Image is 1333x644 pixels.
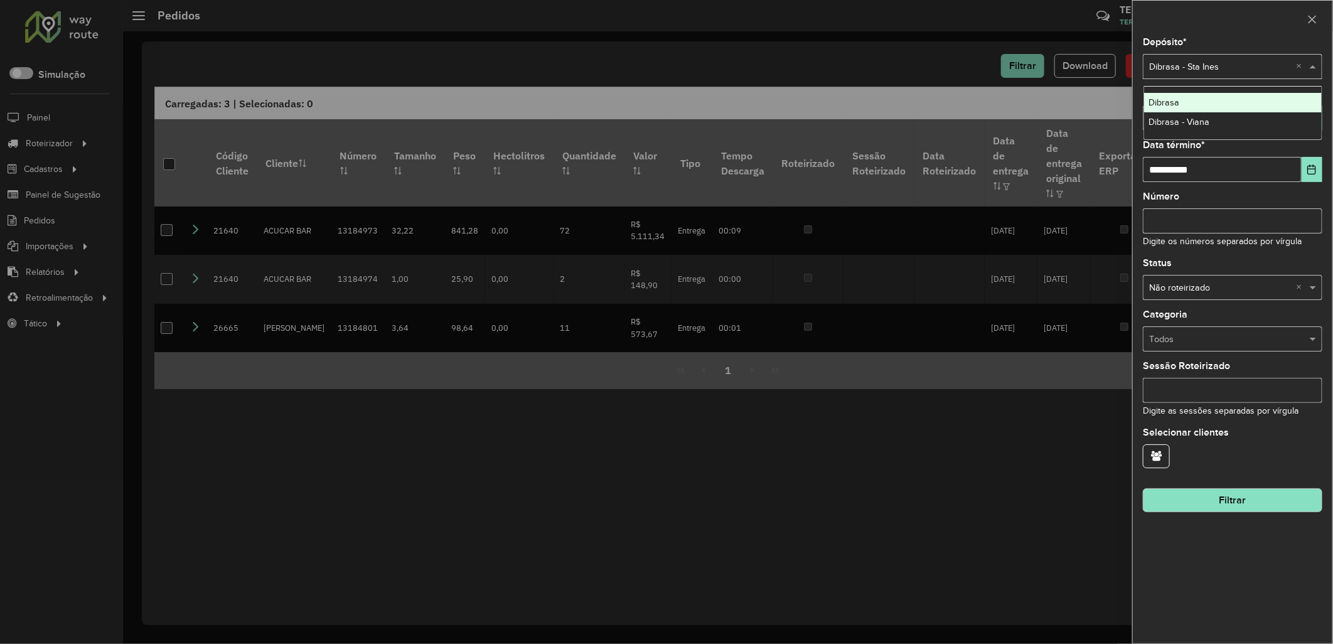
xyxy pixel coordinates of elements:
small: Digite os números separados por vírgula [1143,237,1302,246]
span: Clear all [1296,281,1307,295]
span: Dibrasa - Viana [1149,117,1210,127]
ng-dropdown-panel: Options list [1143,86,1323,140]
label: Selecionar clientes [1143,425,1229,440]
label: Categoria [1143,307,1187,322]
span: Dibrasa [1149,97,1180,107]
label: Data início [1143,86,1194,101]
small: Digite as sessões separadas por vírgula [1143,406,1298,416]
label: Número [1143,189,1179,204]
label: Data término [1143,137,1205,153]
label: Sessão Roteirizado [1143,358,1230,373]
label: Depósito [1143,35,1187,50]
span: Clear all [1296,60,1307,74]
button: Choose Date [1302,157,1322,182]
button: Filtrar [1143,488,1322,512]
label: Status [1143,255,1172,271]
